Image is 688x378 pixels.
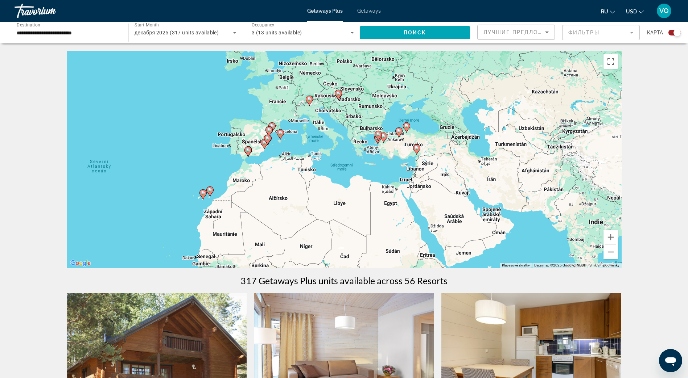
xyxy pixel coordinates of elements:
[307,8,343,14] a: Getaways Plus
[135,22,159,28] span: Start Month
[626,9,637,14] span: USD
[601,6,615,17] button: Change language
[357,8,381,14] a: Getaways
[603,245,618,259] button: Oddálit
[502,263,530,268] button: Klávesové zkratky
[360,26,470,39] button: Поиск
[659,7,669,14] span: VO
[603,54,618,69] button: Přepnout zobrazení na celou obrazovku
[562,25,640,41] button: Filter
[626,6,644,17] button: Change currency
[135,30,219,35] span: декабря 2025 (317 units available)
[483,29,561,35] span: Лучшие предложения
[647,28,663,38] span: карта
[483,28,549,37] mat-select: Sort by
[601,9,608,14] span: ru
[17,22,40,27] span: Destination
[404,30,427,35] span: Поиск
[589,263,619,267] a: Smluvní podmínky (otevře se na nové kartě)
[252,22,275,28] span: Occupancy
[240,275,448,286] h1: 317 Getaways Plus units available across 56 Resorts
[69,259,92,268] img: Google
[655,3,673,18] button: User Menu
[252,30,302,35] span: 3 (13 units available)
[15,1,87,20] a: Travorium
[659,349,682,372] iframe: Tlačítko pro spuštění okna posílání zpráv
[603,230,618,244] button: Přiblížit
[69,259,92,268] a: Otevřít tuto oblast v Mapách Google (otevře nové okno)
[534,263,585,267] span: Data map ©2025 Google, INEGI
